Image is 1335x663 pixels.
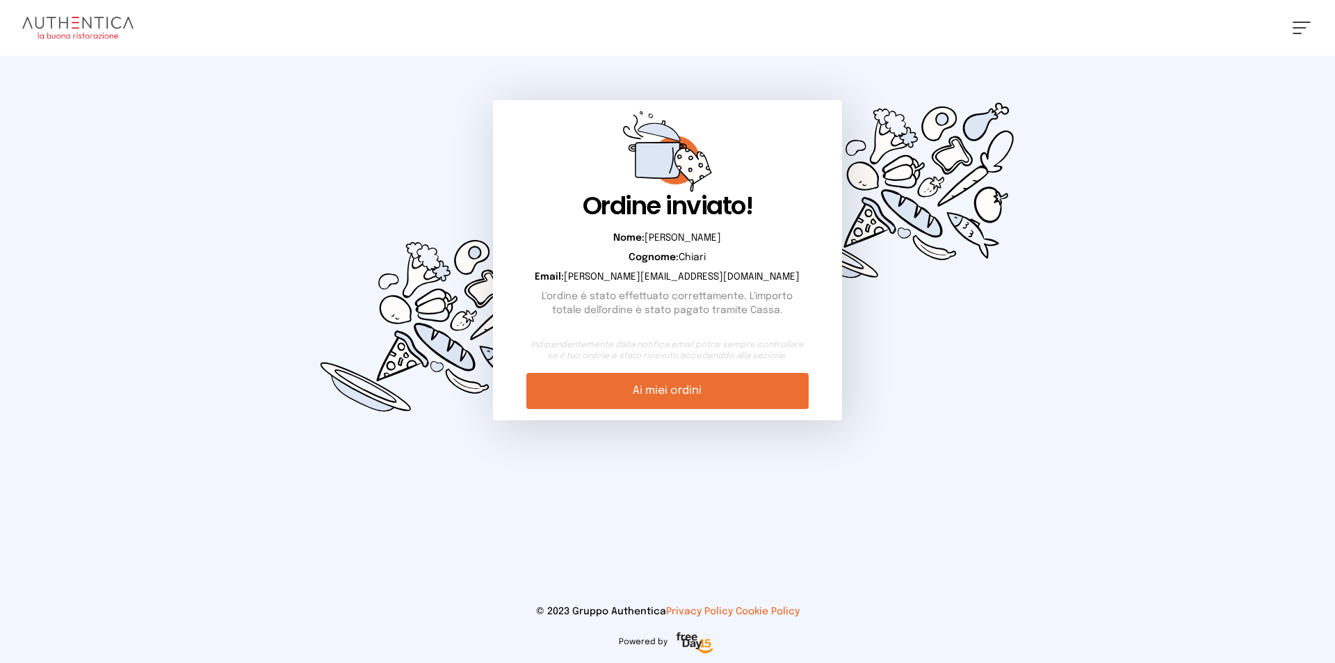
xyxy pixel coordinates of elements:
img: logo-freeday.3e08031.png [673,630,717,657]
b: Nome: [613,233,645,243]
a: Privacy Policy [666,607,733,616]
p: L'ordine è stato effettuato correttamente. L'importo totale dell'ordine è stato pagato tramite Ca... [526,289,808,317]
img: d0449c3114cc73e99fc76ced0c51d0cd.svg [768,56,1035,326]
p: Chiari [526,250,808,264]
img: d0449c3114cc73e99fc76ced0c51d0cd.svg [300,189,567,459]
p: [PERSON_NAME] [526,231,808,245]
a: Ai miei ordini [526,373,808,409]
span: Powered by [619,637,667,648]
small: Indipendentemente dalla notifica email potrai sempre controllare se il tuo ordine è stato ricevut... [526,340,808,362]
p: [PERSON_NAME][EMAIL_ADDRESS][DOMAIN_NAME] [526,270,808,284]
b: Email: [535,272,564,282]
h1: Ordine inviato! [526,192,808,220]
a: Cookie Policy [736,607,800,616]
img: logo.8f33a47.png [22,17,133,39]
b: Cognome: [629,253,679,262]
p: © 2023 Gruppo Authentica [22,605,1313,618]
